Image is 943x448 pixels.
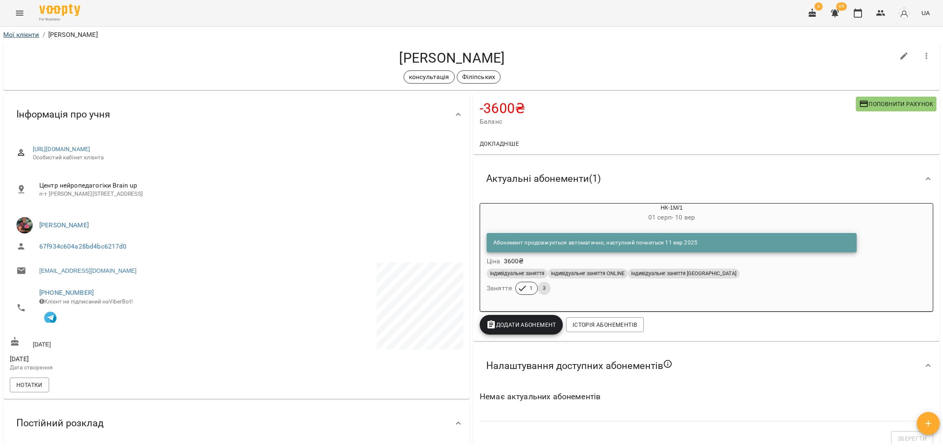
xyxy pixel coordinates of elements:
[480,100,856,117] h4: -3600 ₴
[504,256,524,266] p: 3600 ₴
[16,380,43,390] span: Нотатки
[486,320,556,330] span: Додати Абонемент
[487,256,501,267] h6: Ціна
[39,17,80,22] span: For Business
[3,402,470,444] div: Постійний розклад
[3,93,470,136] div: Інформація про учня
[48,30,98,40] p: [PERSON_NAME]
[33,154,457,162] span: Особистий кабінет клієнта
[10,364,235,372] p: Дата створення
[573,320,637,330] span: Історія абонементів
[487,283,512,294] h6: Заняття
[39,190,457,198] p: п-т [PERSON_NAME][STREET_ADDRESS]
[480,139,519,149] span: Докладніше
[480,204,863,223] div: НК-1М/1
[538,285,550,292] span: 3
[480,204,863,305] button: НК-1М/101 серп- 10 верАбонемент продовжується автоматично, наступний почнеться 11 вер 2025Ціна360...
[39,4,80,16] img: Voopty Logo
[462,72,495,82] p: Філіпських
[10,378,49,392] button: Нотатки
[480,117,856,127] span: Баланс
[836,2,847,11] span: 69
[3,31,39,38] a: Мої клієнти
[473,344,940,387] div: Налаштування доступних абонементів
[918,5,933,20] button: UA
[487,270,548,277] span: індивідуальне заняття
[16,417,104,430] span: Постійний розклад
[8,335,237,350] div: [DATE]
[16,108,110,121] span: Інформація про учня
[16,217,33,233] img: Філіпських Анна
[663,359,673,369] svg: Якщо не обрано жодного, клієнт зможе побачити всі публічні абонементи
[10,3,29,23] button: Menu
[473,158,940,200] div: Актуальні абонементи(1)
[566,317,644,332] button: Історія абонементів
[493,235,697,250] div: Абонемент продовжується автоматично, наступний почнеться 11 вер 2025
[39,298,133,305] span: Клієнт не підписаний на ViberBot!
[409,72,449,82] p: консультація
[3,30,940,40] nav: breadcrumb
[814,2,823,11] span: 6
[525,285,537,292] span: 1
[921,9,930,17] span: UA
[10,50,894,66] h4: [PERSON_NAME]
[859,99,933,109] span: Поповнити рахунок
[10,354,235,364] span: [DATE]
[39,242,127,250] a: 67f934c604a28bd4bc6217d0
[480,390,933,403] h6: Немає актуальних абонементів
[486,172,601,185] span: Актуальні абонементи ( 1 )
[39,289,94,296] a: [PHONE_NUMBER]
[33,146,90,152] a: [URL][DOMAIN_NAME]
[404,70,455,84] div: консультація
[39,267,136,275] a: [EMAIL_ADDRESS][DOMAIN_NAME]
[39,181,457,190] span: Центр нейропедагогіки Brain up
[648,213,695,221] span: 01 серп - 10 вер
[39,305,61,328] button: Клієнт підписаний на VooptyBot
[486,359,673,372] span: Налаштування доступних абонементів
[480,315,563,335] button: Додати Абонемент
[457,70,501,84] div: Філіпських
[898,7,910,19] img: avatar_s.png
[476,136,522,151] button: Докладніше
[44,312,56,324] img: Telegram
[43,30,45,40] li: /
[39,221,89,229] a: [PERSON_NAME]
[628,270,740,277] span: індивідуальне заняття [GEOGRAPHIC_DATA]
[548,270,628,277] span: індивідуальне заняття ONLINE
[856,97,936,111] button: Поповнити рахунок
